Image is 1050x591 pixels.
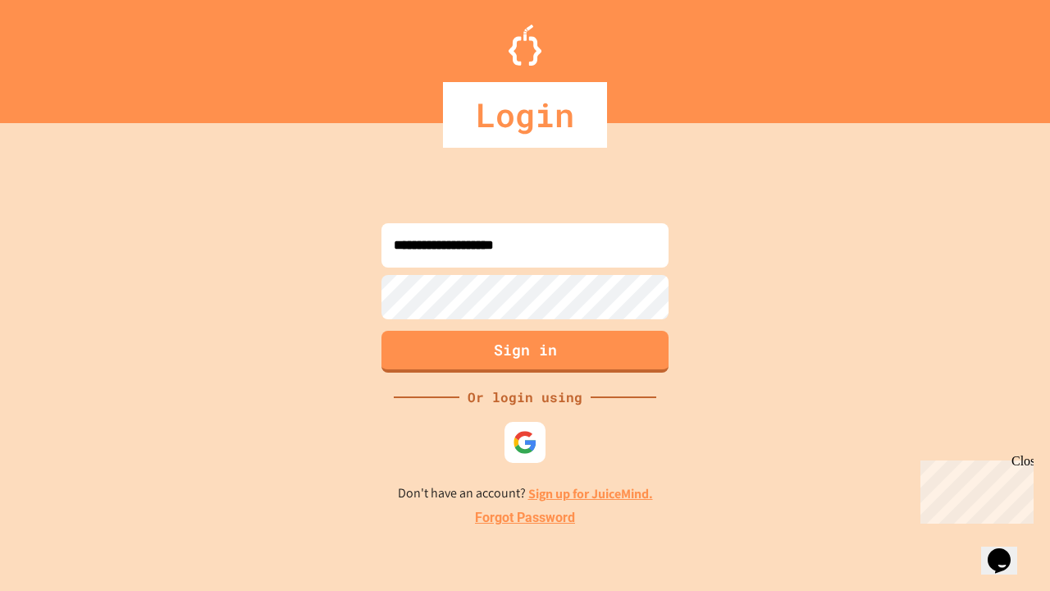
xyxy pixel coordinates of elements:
a: Forgot Password [475,508,575,528]
img: google-icon.svg [513,430,537,455]
div: Login [443,82,607,148]
iframe: chat widget [981,525,1034,575]
button: Sign in [381,331,669,373]
div: Or login using [459,387,591,407]
p: Don't have an account? [398,483,653,504]
iframe: chat widget [914,454,1034,524]
a: Sign up for JuiceMind. [528,485,653,502]
img: Logo.svg [509,25,541,66]
div: Chat with us now!Close [7,7,113,104]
